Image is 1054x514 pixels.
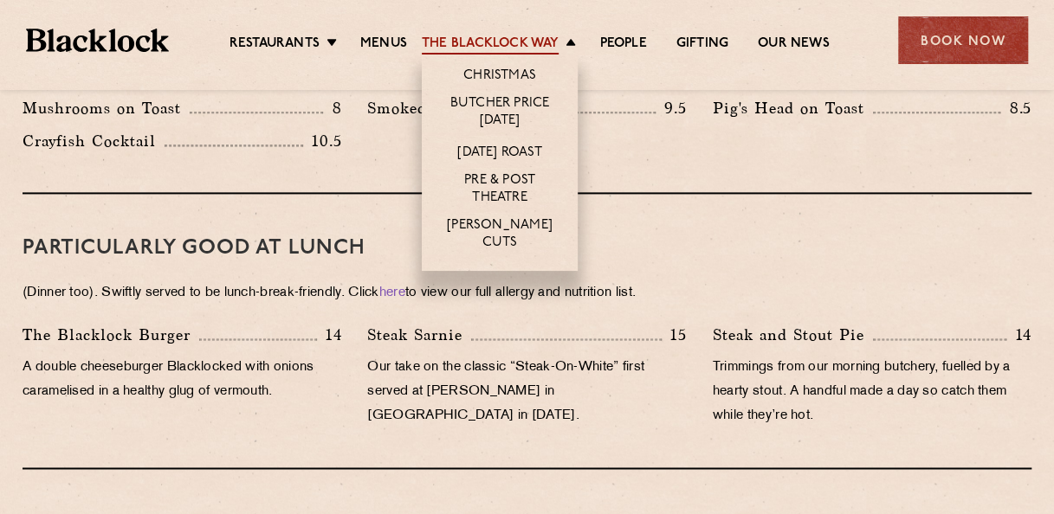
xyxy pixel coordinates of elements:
a: Restaurants [230,35,320,55]
p: The Blacklock Burger [23,323,199,347]
h3: PARTICULARLY GOOD AT LUNCH [23,237,1031,260]
p: Crayfish Cocktail [23,129,165,153]
p: Smoked Beef Ribs [367,96,516,120]
p: Steak Sarnie [367,323,471,347]
a: Gifting [676,35,728,55]
a: Butcher Price [DATE] [439,95,560,132]
a: Christmas [463,67,536,87]
a: here [379,286,405,299]
a: [DATE] Roast [457,145,541,164]
p: 14 [1006,324,1031,346]
p: 10.5 [303,130,341,152]
a: [PERSON_NAME] Cuts [439,217,560,254]
p: Trimmings from our morning butchery, fuelled by a hearty stout. A handful made a day so catch the... [713,356,1031,428]
p: 15 [662,324,687,346]
a: Menus [360,35,407,55]
p: 8.5 [1000,97,1031,119]
img: BL_Textured_Logo-footer-cropped.svg [26,29,169,53]
p: Steak and Stout Pie [713,323,873,347]
p: Our take on the classic “Steak-On-White” first served at [PERSON_NAME] in [GEOGRAPHIC_DATA] in [D... [367,356,686,428]
p: A double cheeseburger Blacklocked with onions caramelised in a healthy glug of vermouth. [23,356,341,404]
p: Pig's Head on Toast [713,96,873,120]
a: The Blacklock Way [422,35,559,55]
a: Our News [758,35,830,55]
div: Book Now [898,16,1028,64]
p: 14 [317,324,342,346]
a: Pre & Post Theatre [439,172,560,209]
p: (Dinner too). Swiftly served to be lunch-break-friendly. Click to view our full allergy and nutri... [23,281,1031,305]
p: 9.5 [656,97,687,119]
p: 8 [323,97,341,119]
a: People [599,35,646,55]
p: Mushrooms on Toast [23,96,190,120]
